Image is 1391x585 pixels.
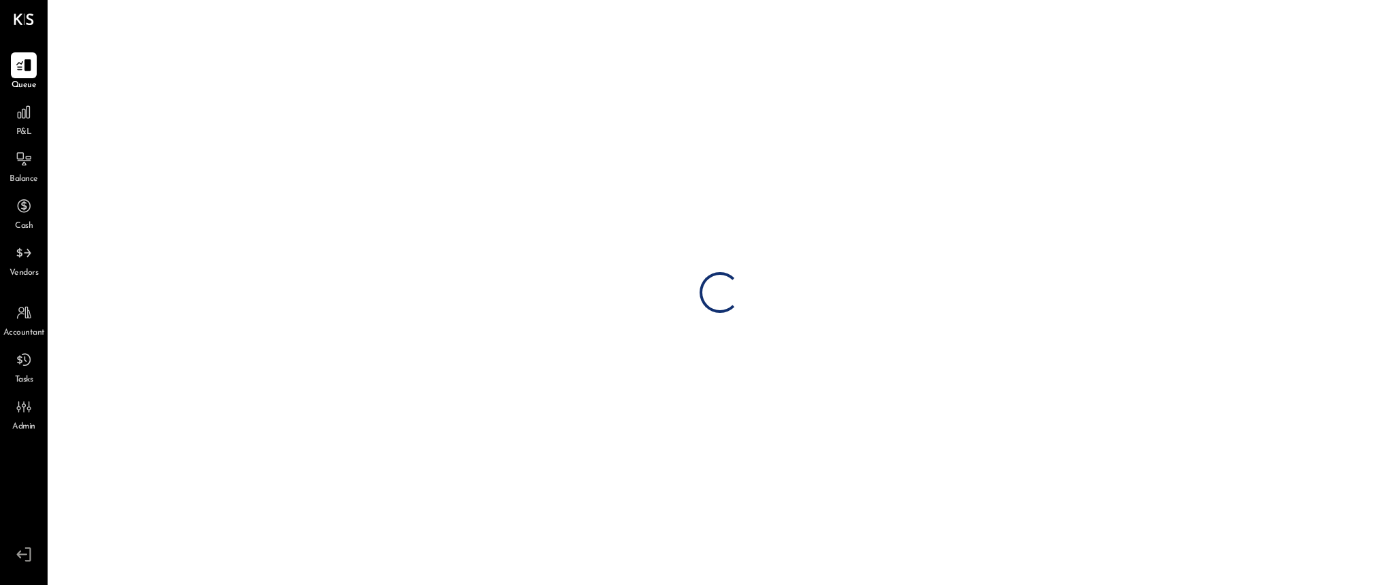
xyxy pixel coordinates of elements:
[15,374,33,386] span: Tasks
[1,99,47,139] a: P&L
[1,146,47,186] a: Balance
[1,193,47,233] a: Cash
[15,220,33,233] span: Cash
[3,327,45,339] span: Accountant
[1,240,47,280] a: Vendors
[1,52,47,92] a: Queue
[12,80,37,92] span: Queue
[10,173,38,186] span: Balance
[1,394,47,433] a: Admin
[1,347,47,386] a: Tasks
[1,300,47,339] a: Accountant
[10,267,39,280] span: Vendors
[12,421,35,433] span: Admin
[16,127,32,139] span: P&L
